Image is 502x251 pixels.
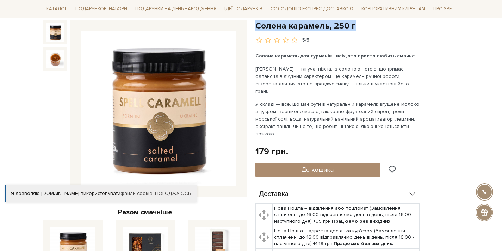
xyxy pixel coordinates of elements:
b: Солона карамель для гурманів і всіх, хто просто любить смачне [255,53,415,59]
a: Ідеї подарунків [222,4,265,14]
div: 5/5 [302,37,309,44]
span: До кошика [302,166,334,173]
button: До кошика [255,163,380,177]
a: Каталог [43,4,70,14]
div: 179 грн. [255,146,288,157]
a: Погоджуюсь [155,190,191,197]
b: Працюємо без вихідних. [332,218,392,224]
td: Нова Пошта – адресна доставка кур'єром (Замовлення сплаченні до 16:00 відправляємо день в день, п... [272,226,419,249]
h1: Солона карамель, 250 г [255,20,459,31]
div: Я дозволяю [DOMAIN_NAME] використовувати [6,190,197,197]
img: Солона карамель, 250 г [81,31,236,187]
p: [PERSON_NAME] — тягуча, ніжна, із солоною нотою, що тримає баланс та відчутним характером. Це кар... [255,65,421,95]
b: Працюємо без вихідних. [334,240,393,246]
a: Корпоративним клієнтам [359,4,428,14]
img: Солона карамель, 250 г [46,50,64,68]
a: Подарункові набори [73,4,130,14]
div: Разом смачніше [43,208,247,217]
td: Нова Пошта – відділення або поштомат (Замовлення сплаченні до 16:00 відправляємо день в день, піс... [272,204,419,226]
img: Солона карамель, 250 г [46,23,64,42]
a: файли cookie [120,190,153,196]
a: Солодощі з експрес-доставкою [268,3,356,15]
a: Про Spell [430,4,459,14]
p: У складі — все, що має бути в натуральній карамелі: згущене молоко з цукром, вершкове масло, глюк... [255,100,421,137]
span: Доставка [259,191,289,197]
a: Подарунки на День народження [132,4,219,14]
